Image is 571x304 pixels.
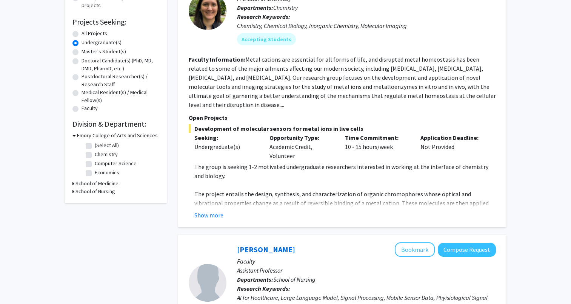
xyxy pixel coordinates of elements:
[339,133,415,160] div: 10 - 15 hours/week
[189,56,245,63] b: Faculty Information:
[237,285,290,292] b: Research Keywords:
[237,293,496,302] div: AI for Healthcare, Large Language Model, Signal Processing, Mobile Sensor Data, Phyisiological Si...
[237,33,296,45] mat-chip: Accepting Students
[438,243,496,257] button: Compose Request to Runze Yan
[189,56,496,109] fg-read-more: Metal cations are essential for all forms of life, and disrupted metal homeostasis has been relat...
[95,150,118,158] label: Chemistry
[82,57,159,73] label: Doctoral Candidate(s) (PhD, MD, DMD, PharmD, etc.)
[237,21,496,30] div: Chemistry, Chemical Biology, Inorganic Chemistry, Molecular Imaging
[237,245,295,254] a: [PERSON_NAME]
[194,162,496,180] p: The group is seeking 1-2 motivated undergraduate researchers interested in working at the interfa...
[269,133,334,142] p: Opportunity Type:
[77,132,158,140] h3: Emory College of Arts and Sciences
[189,124,496,133] span: Development of molecular sensors for metal ions in live cells
[273,276,316,283] span: School of Nursing
[82,48,126,56] label: Master's Student(s)
[237,266,496,275] p: Assistant Professor
[345,133,409,142] p: Time Commitment:
[273,4,298,11] span: Chemistry
[75,180,119,188] h3: School of Medicine
[82,39,122,47] label: Undergraduate(s)
[95,160,137,168] label: Computer Science
[82,73,159,88] label: Postdoctoral Researcher(s) / Research Staff
[395,242,435,257] button: Add Runze Yan to Bookmarks
[237,276,273,283] b: Departments:
[189,113,496,122] p: Open Projects
[237,257,496,266] p: Faculty
[194,133,259,142] p: Seeking:
[237,4,273,11] b: Departments:
[420,133,485,142] p: Application Deadline:
[72,17,159,26] h2: Projects Seeking:
[6,270,32,298] iframe: Chat
[194,211,223,220] button: Show more
[75,188,115,195] h3: School of Nursing
[82,104,98,112] label: Faculty
[237,13,290,20] b: Research Keywords:
[264,133,339,160] div: Academic Credit, Volunteer
[194,142,259,151] div: Undergraduate(s)
[82,29,107,37] label: All Projects
[194,189,496,226] p: The project entails the design, synthesis, and characterization of organic chromophores whose opt...
[95,169,119,177] label: Economics
[415,133,490,160] div: Not Provided
[72,119,159,129] h2: Division & Department:
[95,141,119,149] label: (Select All)
[82,88,159,104] label: Medical Resident(s) / Medical Fellow(s)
